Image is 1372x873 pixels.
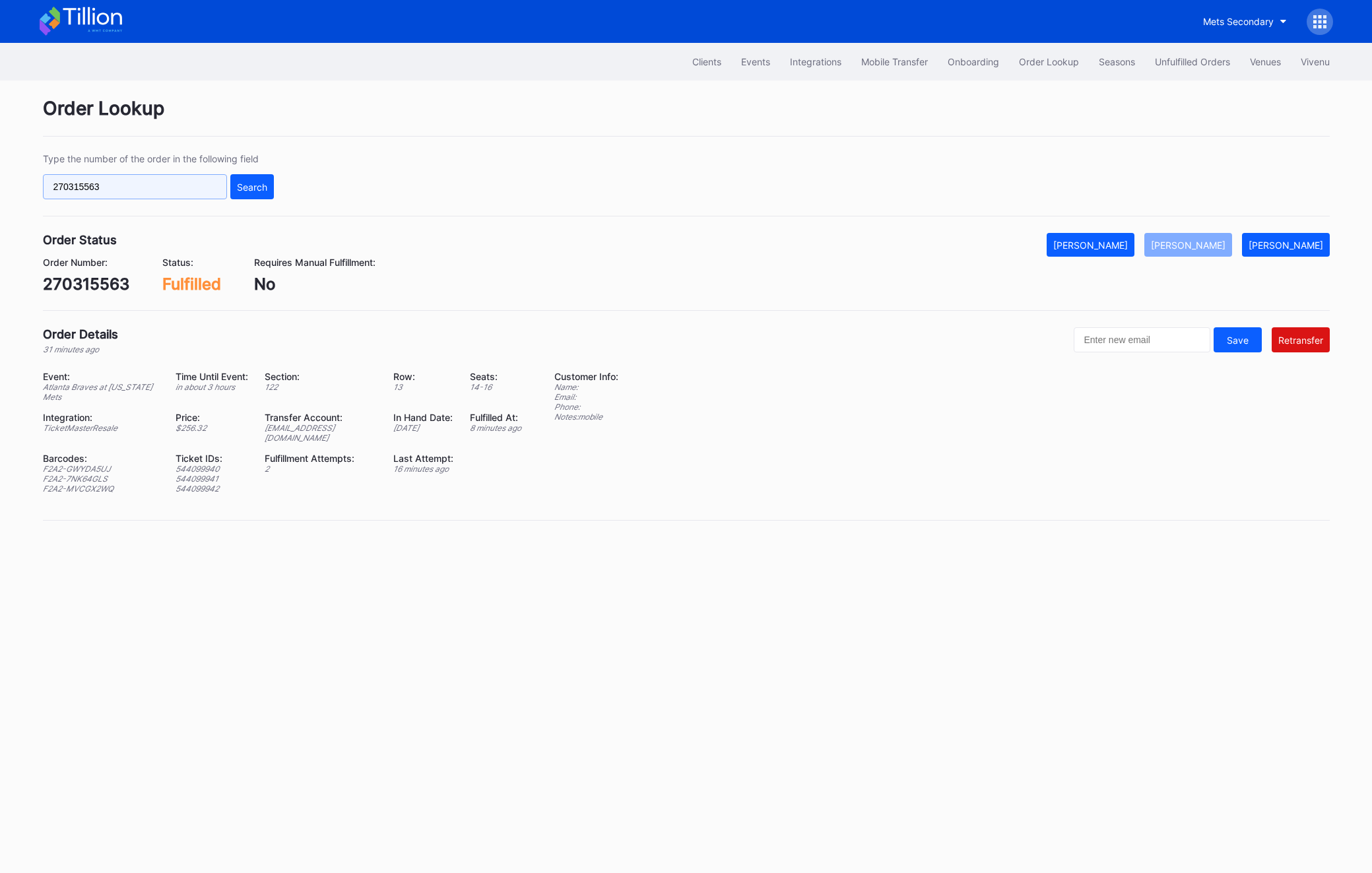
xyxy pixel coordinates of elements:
div: Order Lookup [1019,56,1079,67]
div: Fulfilled [162,275,221,294]
div: in about 3 hours [176,382,248,392]
div: [EMAIL_ADDRESS][DOMAIN_NAME] [265,423,377,443]
div: $ 256.32 [176,423,248,433]
div: [PERSON_NAME] [1053,240,1128,251]
div: Save [1227,335,1249,346]
div: 13 [393,382,453,392]
div: 122 [265,382,377,392]
div: Fulfillment Attempts: [265,453,377,464]
button: [PERSON_NAME] [1047,233,1134,257]
div: 270315563 [43,275,129,294]
div: Order Number: [43,257,129,268]
div: Notes: mobile [554,412,618,422]
div: Ticket IDs: [176,453,248,464]
div: Last Attempt: [393,453,453,464]
div: 544099940 [176,464,248,474]
button: Seasons [1089,49,1145,74]
div: Fulfilled At: [470,412,521,423]
button: Vivenu [1291,49,1340,74]
div: Search [237,181,267,193]
div: Seasons [1099,56,1135,67]
button: Integrations [780,49,851,74]
div: TicketMasterResale [43,423,160,433]
div: Section: [265,371,377,382]
button: Events [731,49,780,74]
div: F2A2-7NK64GLS [43,474,160,484]
div: 544099941 [176,474,248,484]
div: Type the number of the order in the following field [43,153,274,164]
div: Retransfer [1278,335,1323,346]
div: Customer Info: [554,371,618,382]
div: Events [741,56,770,67]
div: 2 [265,464,377,474]
button: Clients [682,49,731,74]
div: Integration: [43,412,160,423]
div: Event: [43,371,160,382]
div: Barcodes: [43,453,160,464]
button: Save [1214,327,1262,352]
div: Venues [1250,56,1281,67]
div: Price: [176,412,248,423]
div: Status: [162,257,221,268]
div: Order Lookup [43,97,1330,137]
div: Mobile Transfer [861,56,928,67]
div: Atlanta Braves at [US_STATE] Mets [43,382,160,402]
div: 31 minutes ago [43,344,118,354]
div: Seats: [470,371,521,382]
div: Vivenu [1301,56,1330,67]
button: [PERSON_NAME] [1144,233,1232,257]
button: [PERSON_NAME] [1242,233,1330,257]
div: Order Status [43,233,117,247]
div: Integrations [790,56,841,67]
div: Unfulfilled Orders [1155,56,1230,67]
div: Name: [554,382,618,392]
div: [PERSON_NAME] [1151,240,1225,251]
div: Mets Secondary [1203,16,1274,27]
button: Venues [1240,49,1291,74]
button: Mobile Transfer [851,49,938,74]
button: Search [230,174,274,199]
div: Time Until Event: [176,371,248,382]
div: Order Details [43,327,118,341]
button: Retransfer [1272,327,1330,352]
div: Email: [554,392,618,402]
div: 8 minutes ago [470,423,521,433]
button: Mets Secondary [1193,9,1297,34]
button: Unfulfilled Orders [1145,49,1240,74]
div: 14 - 16 [470,382,521,392]
div: In Hand Date: [393,412,453,423]
div: Clients [692,56,721,67]
div: No [254,275,376,294]
div: Transfer Account: [265,412,377,423]
div: Row: [393,371,453,382]
div: Requires Manual Fulfillment: [254,257,376,268]
div: F2A2-MVCGX2WQ [43,484,160,494]
div: 544099942 [176,484,248,494]
input: Enter new email [1074,327,1210,352]
button: Order Lookup [1009,49,1089,74]
button: Onboarding [938,49,1009,74]
div: Phone: [554,402,618,412]
input: GT59662 [43,174,227,199]
div: F2A2-GWYDA5UJ [43,464,160,474]
div: Onboarding [948,56,999,67]
div: 16 minutes ago [393,464,453,474]
div: [PERSON_NAME] [1249,240,1323,251]
div: [DATE] [393,423,453,433]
